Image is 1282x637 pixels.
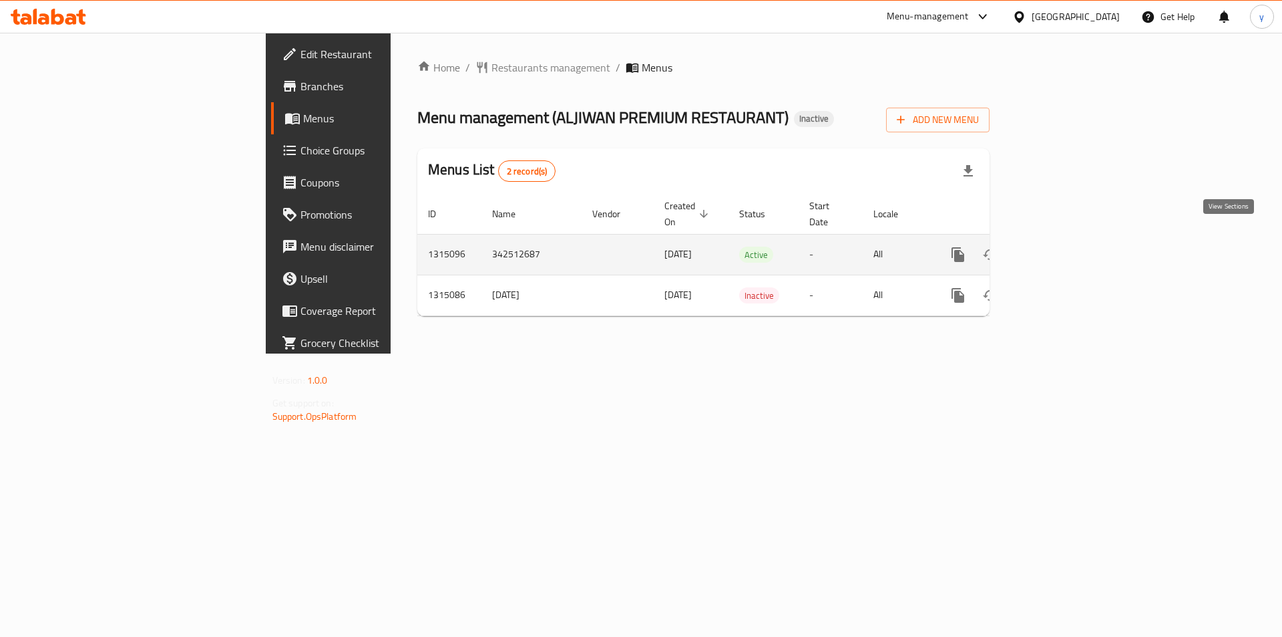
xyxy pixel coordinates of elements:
span: Edit Restaurant [300,46,469,62]
th: Actions [931,194,1081,235]
a: Menu disclaimer [271,231,480,263]
span: Upsell [300,271,469,287]
span: Choice Groups [300,142,469,158]
a: Branches [271,70,480,102]
span: Menu disclaimer [300,239,469,255]
span: Locale [873,206,915,222]
span: 1.0.0 [307,372,328,389]
span: Inactive [794,113,834,124]
td: - [799,234,863,275]
a: Edit Restaurant [271,38,480,70]
div: [GEOGRAPHIC_DATA] [1032,9,1120,24]
span: [DATE] [664,245,692,263]
span: Status [739,206,783,222]
td: All [863,275,931,315]
span: Active [739,247,773,263]
span: Version: [272,372,305,389]
table: enhanced table [417,194,1081,316]
a: Coupons [271,166,480,199]
span: Start Date [809,198,847,230]
a: Upsell [271,263,480,295]
span: Coverage Report [300,303,469,319]
span: Menus [642,59,672,76]
span: Created On [664,198,712,230]
li: / [616,59,620,76]
span: Branches [300,78,469,94]
span: [DATE] [664,286,692,303]
span: Menu management ( ALJIWAN PREMIUM RESTAURANT ) [417,102,789,132]
button: Add New Menu [886,108,990,132]
div: Menu-management [887,9,969,25]
a: Promotions [271,199,480,231]
span: Promotions [300,207,469,223]
h2: Menus List [428,160,556,182]
span: Vendor [592,206,638,222]
div: Inactive [794,111,834,127]
nav: breadcrumb [417,59,990,76]
span: Inactive [739,288,779,303]
a: Menus [271,102,480,134]
button: Change Status [974,239,1006,271]
div: Inactive [739,287,779,303]
a: Support.OpsPlatform [272,408,357,425]
a: Grocery Checklist [271,327,480,359]
span: ID [428,206,453,222]
button: Change Status [974,279,1006,311]
span: 2 record(s) [499,165,556,178]
span: Add New Menu [897,112,979,128]
a: Restaurants management [475,59,610,76]
div: Total records count [498,160,556,182]
td: All [863,234,931,275]
button: more [942,239,974,271]
span: Menus [303,110,469,126]
div: Export file [952,155,984,187]
a: Coverage Report [271,295,480,327]
span: Coupons [300,174,469,190]
td: [DATE] [481,275,582,315]
span: Name [492,206,533,222]
span: Restaurants management [491,59,610,76]
span: Grocery Checklist [300,335,469,351]
a: Choice Groups [271,134,480,166]
span: Get support on: [272,394,334,412]
span: y [1259,9,1264,24]
button: more [942,279,974,311]
td: - [799,275,863,315]
td: 342512687 [481,234,582,275]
